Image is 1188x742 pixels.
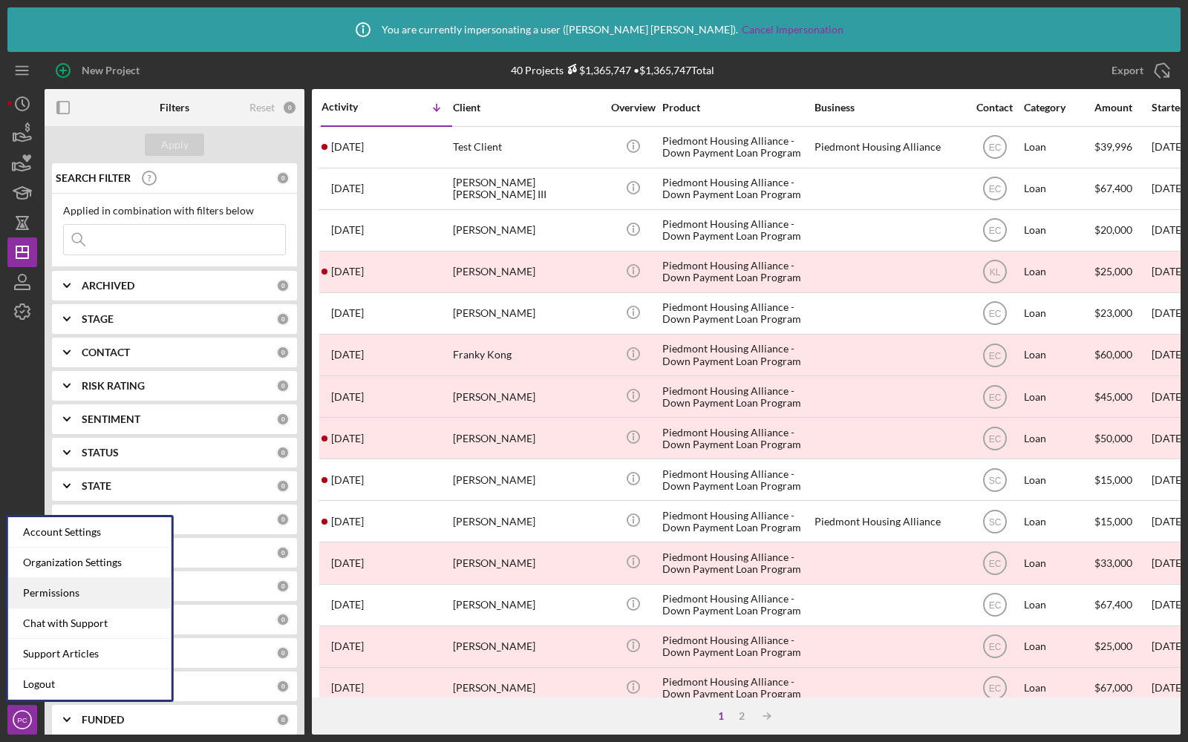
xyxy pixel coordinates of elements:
div: 0 [276,613,290,626]
div: Loan [1024,377,1093,416]
div: Loan [1024,418,1093,458]
a: Support Articles [8,639,172,669]
div: $67,000 [1094,669,1150,708]
div: Piedmont Housing Alliance - Down Payment Loan Program [662,585,811,625]
div: Piedmont Housing Alliance - Down Payment Loan Program [662,418,811,458]
div: $25,000 [1094,252,1150,292]
div: Organization Settings [8,548,172,578]
div: Piedmont Housing Alliance - Down Payment Loan Program [662,252,811,292]
div: Apply [161,134,189,156]
text: EC [988,642,1001,652]
div: 0 [276,513,290,526]
text: EC [988,226,1001,236]
div: [PERSON_NAME] [453,543,601,582]
b: FUNDED [82,714,124,726]
div: New Project [82,56,140,85]
div: 1 [711,710,731,722]
div: Piedmont Housing Alliance - Down Payment Loan Program [662,460,811,499]
div: 0 [276,713,290,726]
div: 0 [276,646,290,660]
div: Loan [1024,128,1093,167]
span: $15,000 [1094,515,1132,528]
time: 2025-05-21 00:22 [331,224,364,236]
text: EC [988,184,1001,194]
div: [PERSON_NAME] [PERSON_NAME] III [453,169,601,209]
div: Loan [1024,669,1093,708]
div: [PERSON_NAME] [453,502,601,541]
div: Piedmont Housing Alliance - Down Payment Loan Program [662,627,811,666]
div: $1,365,747 [564,64,631,76]
div: Chat with Support [8,608,172,639]
button: Apply [145,134,204,156]
div: 0 [276,580,290,593]
div: Loan [1024,211,1093,250]
time: 2024-05-20 00:48 [331,349,364,361]
div: Applied in combination with filters below [63,205,286,217]
time: 2024-06-18 17:25 [331,307,364,319]
button: PC [7,705,37,735]
div: Piedmont Housing Alliance - Down Payment Loan Program [662,294,811,333]
div: 0 [276,346,290,359]
div: You are currently impersonating a user ( [PERSON_NAME] [PERSON_NAME] ). [345,11,843,48]
b: SENTIMENT [82,413,140,425]
time: 2024-02-05 19:19 [331,682,364,694]
div: Loan [1024,502,1093,541]
time: 2024-05-18 18:01 [331,391,364,403]
text: EC [988,142,1001,153]
text: PC [17,716,27,724]
text: EC [988,559,1001,569]
div: 0 [276,413,290,426]
div: 0 [276,171,290,185]
div: [PERSON_NAME] [453,252,601,292]
div: $67,400 [1094,585,1150,625]
button: New Project [45,56,154,85]
span: $23,000 [1094,306,1132,319]
div: [PERSON_NAME] [453,211,601,250]
div: [PERSON_NAME] [453,377,601,416]
text: SC [988,516,1001,527]
div: 0 [282,100,297,115]
text: EC [988,350,1001,361]
div: [PERSON_NAME] [453,627,601,666]
time: 2025-05-21 14:10 [331,183,364,194]
div: $45,000 [1094,377,1150,416]
text: EC [988,309,1001,319]
span: $67,400 [1094,182,1132,194]
b: ARCHIVED [82,280,134,292]
div: 0 [276,379,290,393]
b: STATUS [82,447,119,459]
div: Piedmont Housing Alliance - Down Payment Loan Program [662,211,811,250]
text: EC [988,433,1001,444]
time: 2024-05-08 19:36 [331,474,364,486]
div: 0 [276,446,290,459]
b: CONTACT [82,347,130,358]
div: Loan [1024,543,1093,582]
span: $39,996 [1094,140,1132,153]
div: [PERSON_NAME] [453,294,601,333]
b: STATE [82,480,111,492]
div: Client [453,102,601,114]
div: 0 [276,546,290,559]
div: [PERSON_NAME] [453,418,601,458]
div: Franky Kong [453,335,601,375]
time: 2024-03-08 17:10 [331,640,364,652]
div: 0 [276,479,290,493]
div: [PERSON_NAME] [453,460,601,499]
div: [PERSON_NAME] [453,669,601,708]
text: EC [988,683,1001,694]
div: Piedmont Housing Alliance [815,128,963,167]
b: PRODUCT [82,513,131,525]
time: 2025-07-08 17:39 [331,141,364,153]
a: Cancel Impersonation [742,24,843,36]
div: Piedmont Housing Alliance [815,502,963,541]
div: Piedmont Housing Alliance - Down Payment Loan Program [662,377,811,416]
text: EC [988,392,1001,402]
div: Piedmont Housing Alliance - Down Payment Loan Program [662,669,811,708]
div: Category [1024,102,1093,114]
div: Permissions [8,578,172,608]
div: Piedmont Housing Alliance - Down Payment Loan Program [662,128,811,167]
div: $25,000 [1094,627,1150,666]
div: Piedmont Housing Alliance - Down Payment Loan Program [662,169,811,209]
time: 2024-03-18 15:09 [331,557,364,569]
div: $60,000 [1094,335,1150,375]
